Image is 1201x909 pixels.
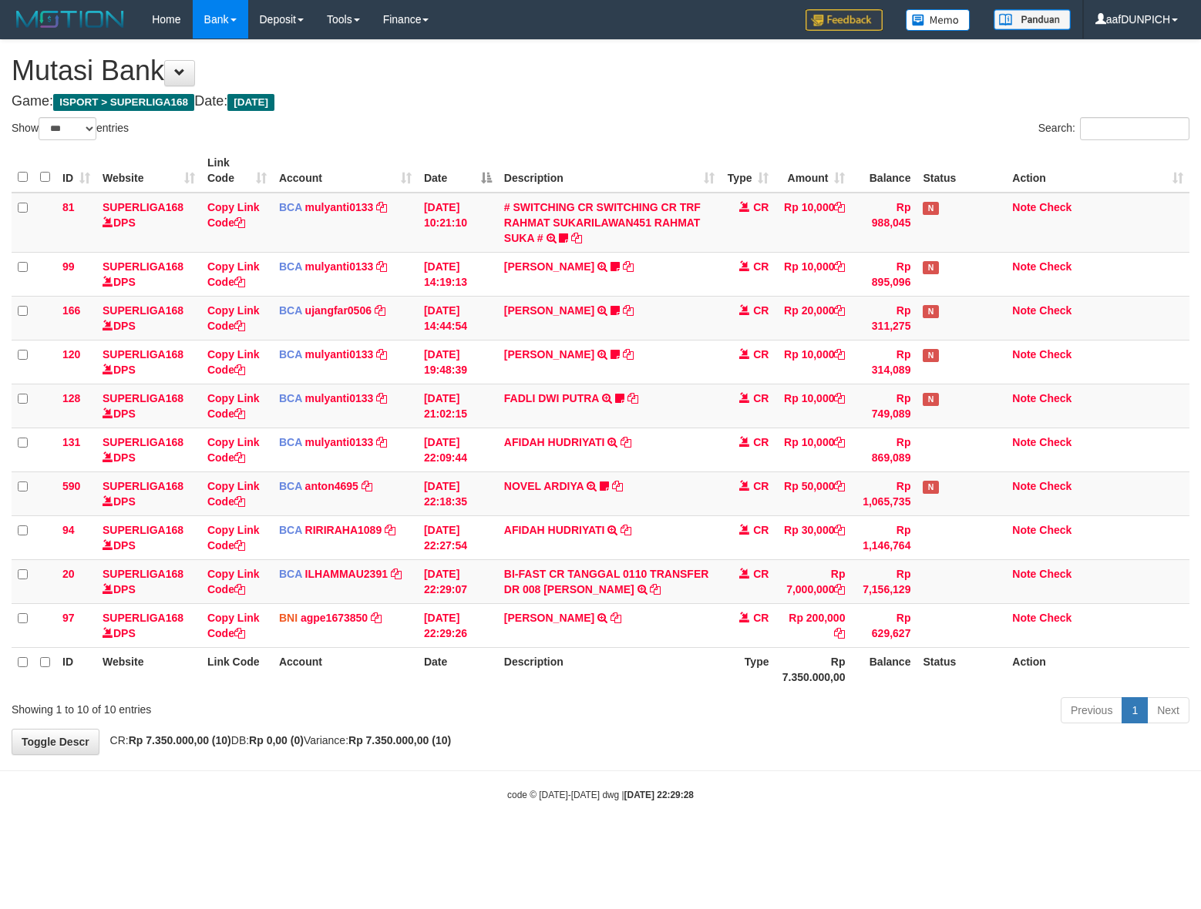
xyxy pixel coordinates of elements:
a: Check [1039,612,1071,624]
th: Link Code: activate to sort column ascending [201,149,273,193]
th: Action: activate to sort column ascending [1006,149,1189,193]
th: Link Code [201,647,273,691]
a: Note [1012,480,1036,492]
a: Copy BI-FAST CR TANGGAL 0110 TRANSFER DR 008 HERMAN to clipboard [650,583,661,595]
a: ILHAMMAU2391 [305,568,388,580]
td: Rp 1,065,735 [851,471,917,515]
a: mulyanti0133 [305,348,374,361]
span: CR [753,568,769,580]
a: SUPERLIGA168 [103,260,183,273]
span: Has Note [923,393,938,406]
a: Copy ILHAMMAU2391 to clipboard [391,568,402,580]
a: [PERSON_NAME] [504,304,594,317]
label: Search: [1038,117,1189,140]
th: Account [273,647,418,691]
span: 590 [62,480,80,492]
th: Date: activate to sort column descending [418,149,498,193]
td: [DATE] 10:21:10 [418,193,498,253]
span: Has Note [923,349,938,362]
a: Check [1039,304,1071,317]
span: CR [753,480,769,492]
img: Feedback.jpg [806,9,883,31]
a: Check [1039,348,1071,361]
td: DPS [96,471,201,515]
span: BCA [279,348,302,361]
td: Rp 10,000 [775,428,851,471]
a: Copy Rp 200,000 to clipboard [834,627,845,639]
span: 97 [62,612,75,624]
a: Copy AKBAR SAPUTR to clipboard [623,348,634,361]
span: Has Note [923,261,938,274]
img: MOTION_logo.png [12,8,129,31]
span: Has Note [923,481,938,494]
td: Rp 869,089 [851,428,917,471]
a: Check [1039,392,1071,404]
th: Action [1006,647,1189,691]
a: Copy Link Code [207,348,260,376]
a: Toggle Descr [12,729,99,755]
span: CR [753,612,769,624]
td: Rp 20,000 [775,296,851,340]
div: Showing 1 to 10 of 10 entries [12,696,489,717]
td: Rp 988,045 [851,193,917,253]
td: [DATE] 22:09:44 [418,428,498,471]
td: DPS [96,193,201,253]
a: Copy mulyanti0133 to clipboard [376,260,387,273]
a: Check [1039,524,1071,536]
input: Search: [1080,117,1189,140]
a: Copy Link Code [207,201,260,229]
th: Balance [851,647,917,691]
span: CR [753,436,769,448]
td: DPS [96,384,201,428]
td: DPS [96,340,201,384]
td: Rp 7,000,000 [775,559,851,603]
a: Note [1012,260,1036,273]
span: CR: DB: Variance: [103,734,452,746]
a: Check [1039,201,1071,213]
a: BI-FAST CR TANGGAL 0110 TRANSFER DR 008 [PERSON_NAME] [504,568,709,595]
a: Note [1012,348,1036,361]
a: Copy AFIDAH HUDRIYATI to clipboard [621,524,631,536]
span: BCA [279,260,302,273]
a: mulyanti0133 [305,392,374,404]
a: Note [1012,612,1036,624]
a: ujangfar0506 [305,304,372,317]
a: Copy Rp 10,000 to clipboard [834,201,845,213]
a: Copy Link Code [207,436,260,464]
a: Copy Rp 10,000 to clipboard [834,348,845,361]
a: Copy # SWITCHING CR SWITCHING CR TRF RAHMAT SUKARILAWAN451 RAHMAT SUKA # to clipboard [571,232,582,244]
th: Account: activate to sort column ascending [273,149,418,193]
a: Copy Rp 10,000 to clipboard [834,436,845,448]
span: BCA [279,436,302,448]
a: Note [1012,201,1036,213]
a: Copy mulyanti0133 to clipboard [376,348,387,361]
td: [DATE] 14:44:54 [418,296,498,340]
a: AFIDAH HUDRIYATI [504,436,605,448]
select: Showentries [39,117,96,140]
a: Copy Rp 10,000 to clipboard [834,260,845,273]
a: Copy Link Code [207,260,260,288]
th: Status [917,149,1006,193]
a: Copy ujangfar0506 to clipboard [375,304,385,317]
th: Status [917,647,1006,691]
span: Has Note [923,305,938,318]
td: Rp 30,000 [775,515,851,559]
a: Check [1039,260,1071,273]
a: Copy Link Code [207,524,260,552]
a: [PERSON_NAME] [504,612,594,624]
a: Copy anton4695 to clipboard [362,480,372,492]
a: Copy Rp 50,000 to clipboard [834,480,845,492]
th: Description: activate to sort column ascending [498,149,722,193]
a: Copy Rp 7,000,000 to clipboard [834,583,845,595]
a: SUPERLIGA168 [103,348,183,361]
a: Note [1012,568,1036,580]
td: DPS [96,603,201,647]
span: [DATE] [227,94,274,111]
a: SUPERLIGA168 [103,480,183,492]
a: Copy RIRIRAHA1089 to clipboard [385,524,395,536]
span: CR [753,348,769,361]
span: CR [753,524,769,536]
a: [PERSON_NAME] [504,260,594,273]
a: mulyanti0133 [305,260,374,273]
td: [DATE] 19:48:39 [418,340,498,384]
